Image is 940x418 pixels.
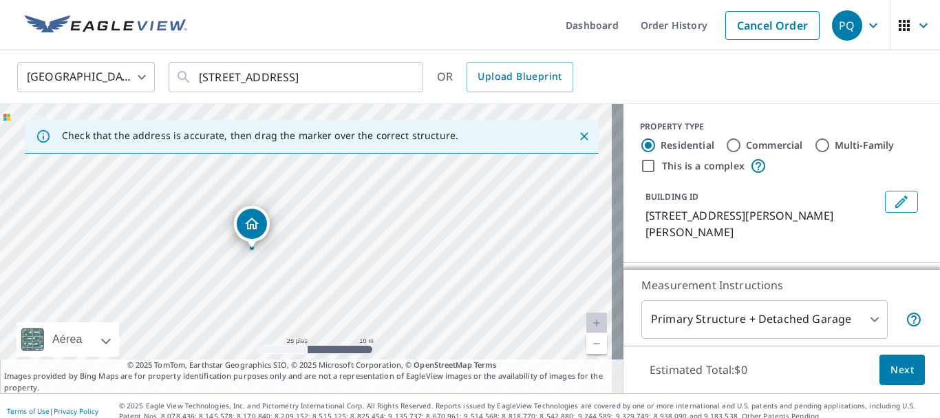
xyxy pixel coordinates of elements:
[661,138,714,152] label: Residential
[890,362,914,379] span: Next
[234,206,270,249] div: Dropped pin, building 1, Residential property, 1003 Saberton Ave Sheridan, WY 82801
[25,15,187,36] img: EV Logo
[437,62,573,92] div: OR
[662,159,745,173] label: This is a complex
[199,58,395,96] input: Search by address or latitude-longitude
[641,300,888,339] div: Primary Structure + Detached Garage
[48,322,87,357] div: Aérea
[879,355,925,386] button: Next
[639,355,758,385] p: Estimated Total: $0
[645,207,879,240] p: [STREET_ADDRESS][PERSON_NAME][PERSON_NAME]
[885,191,918,213] button: Edit building 1
[467,62,573,92] a: Upload Blueprint
[832,10,862,41] div: PQ
[474,359,497,370] a: Terms
[641,277,922,293] p: Measurement Instructions
[17,58,155,96] div: [GEOGRAPHIC_DATA]
[54,406,98,416] a: Privacy Policy
[906,311,922,328] span: Your report will include the primary structure and a detached garage if one exists.
[414,359,471,370] a: OpenStreetMap
[127,359,497,371] span: © 2025 TomTom, Earthstar Geographics SIO, © 2025 Microsoft Corporation, ©
[586,333,607,354] a: Nivel actual 20, alejar
[835,138,895,152] label: Multi-Family
[725,11,820,40] a: Cancel Order
[746,138,803,152] label: Commercial
[575,127,593,145] button: Close
[586,313,607,333] a: Nivel actual 20, ampliar Deshabilitada
[62,129,458,142] p: Check that the address is accurate, then drag the marker over the correct structure.
[645,191,698,202] p: BUILDING ID
[7,407,98,415] p: |
[640,121,923,133] div: PROPERTY TYPE
[17,322,119,357] div: Aérea
[478,68,562,85] span: Upload Blueprint
[7,406,50,416] a: Terms of Use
